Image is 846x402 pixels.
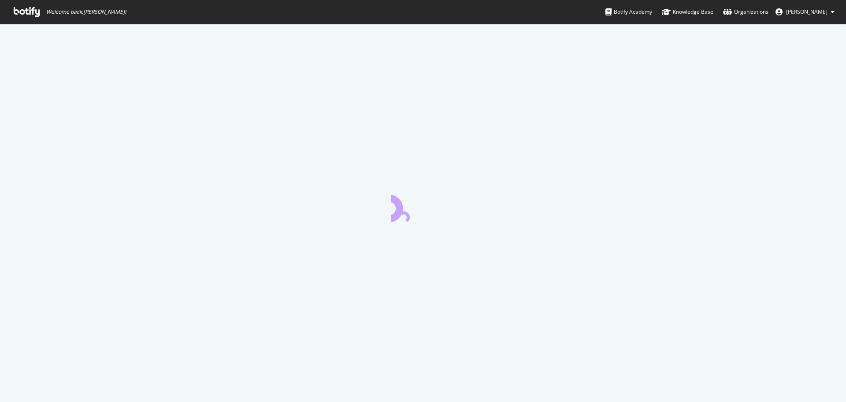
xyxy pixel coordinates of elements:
[391,190,455,222] div: animation
[768,5,842,19] button: [PERSON_NAME]
[662,8,713,16] div: Knowledge Base
[46,8,126,15] span: Welcome back, [PERSON_NAME] !
[786,8,827,15] span: Tom Duncombe
[605,8,652,16] div: Botify Academy
[723,8,768,16] div: Organizations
